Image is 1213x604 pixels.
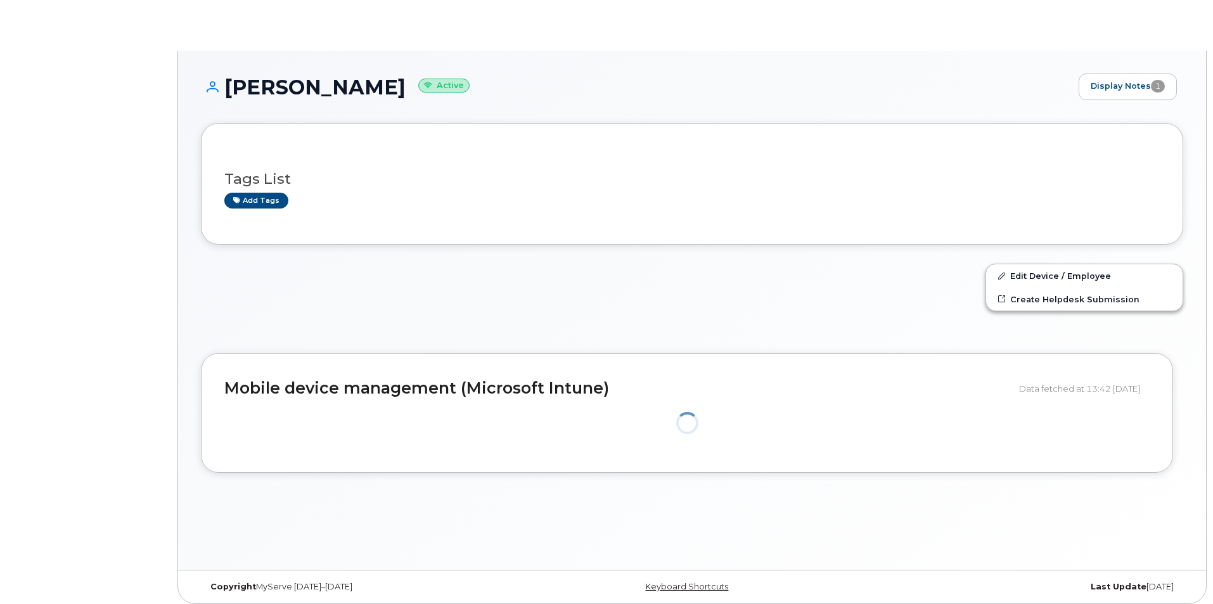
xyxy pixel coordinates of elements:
[986,288,1183,311] a: Create Helpdesk Submission
[418,79,470,93] small: Active
[1079,74,1177,100] a: Display Notes1
[201,582,529,592] div: MyServe [DATE]–[DATE]
[645,582,728,591] a: Keyboard Shortcuts
[856,582,1183,592] div: [DATE]
[224,380,1010,397] h2: Mobile device management (Microsoft Intune)
[1019,376,1150,401] div: Data fetched at 13:42 [DATE]
[224,193,288,209] a: Add tags
[986,264,1183,287] a: Edit Device / Employee
[1151,80,1165,93] span: 1
[210,582,256,591] strong: Copyright
[1091,582,1146,591] strong: Last Update
[224,171,1160,187] h3: Tags List
[201,76,1072,98] h1: [PERSON_NAME]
